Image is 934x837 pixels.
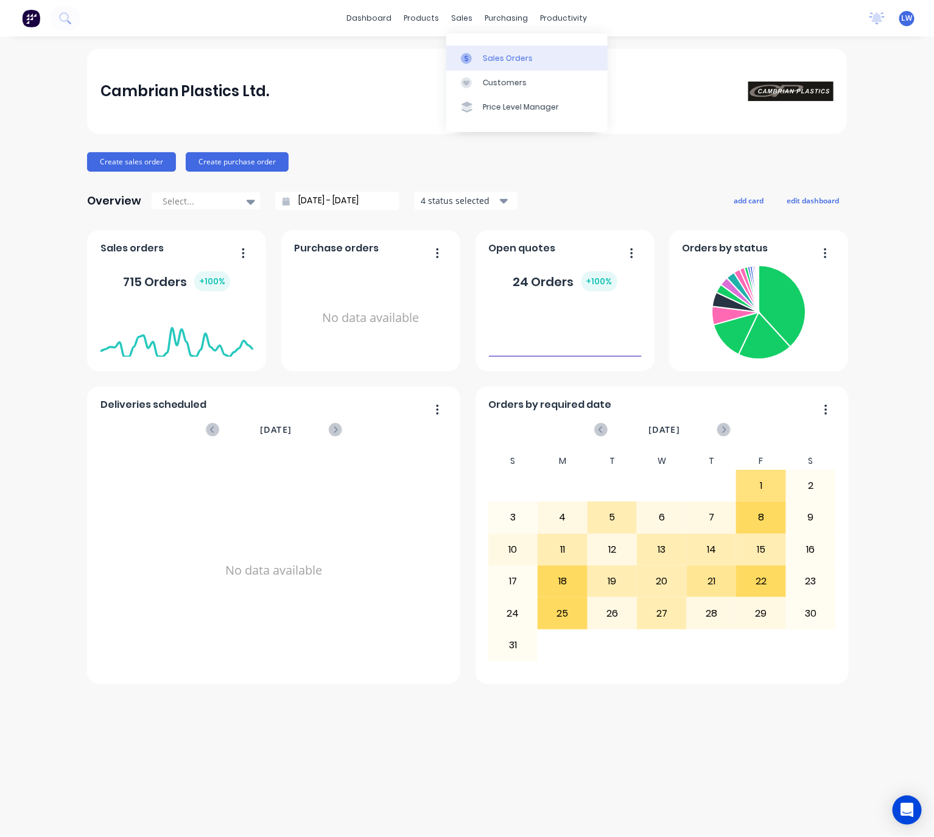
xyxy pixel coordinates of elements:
div: productivity [535,9,594,27]
div: M [538,452,588,470]
div: 3 [489,502,538,533]
div: 15 [737,534,785,565]
img: Cambrian Plastics Ltd. [748,82,834,101]
span: Open quotes [489,241,556,256]
div: 8 [737,502,785,533]
div: 21 [687,566,736,597]
div: T [588,452,637,470]
div: 31 [489,630,538,660]
button: edit dashboard [779,192,847,208]
div: 24 [489,598,538,628]
span: Purchase orders [295,241,379,256]
a: Price Level Manager [446,95,608,119]
a: Sales Orders [446,46,608,70]
div: 6 [637,502,686,533]
span: LW [902,13,913,24]
div: F [736,452,786,470]
div: 28 [687,598,736,628]
div: 25 [538,598,587,628]
div: 2 [787,471,835,501]
div: No data available [295,261,448,376]
span: [DATE] [260,423,292,436]
div: 17 [489,566,538,597]
div: 24 Orders [513,271,617,292]
div: 23 [787,566,835,597]
div: Cambrian Plastics Ltd. [100,79,270,103]
div: 1 [737,471,785,501]
div: 26 [588,598,637,628]
div: No data available [100,452,448,688]
div: S [488,452,538,470]
div: T [687,452,737,470]
div: purchasing [479,9,535,27]
div: 9 [787,502,835,533]
div: + 100 % [194,271,230,292]
div: Price Level Manager [483,102,559,113]
button: 4 status selected [414,192,518,210]
span: Orders by required date [489,397,612,412]
img: Factory [22,9,40,27]
a: Customers [446,71,608,95]
div: Open Intercom Messenger [893,796,922,825]
div: 12 [588,534,637,565]
span: Orders by status [683,241,768,256]
div: W [637,452,687,470]
div: 18 [538,566,587,597]
div: + 100 % [581,271,617,292]
div: 5 [588,502,637,533]
div: 14 [687,534,736,565]
div: products [398,9,446,27]
div: Sales Orders [483,53,533,64]
span: Sales orders [100,241,164,256]
span: [DATE] [648,423,680,436]
div: 11 [538,534,587,565]
div: 16 [787,534,835,565]
div: 13 [637,534,686,565]
div: Overview [87,189,141,213]
button: Create purchase order [186,152,289,172]
div: 4 [538,502,587,533]
button: add card [726,192,771,208]
div: 22 [737,566,785,597]
div: S [786,452,836,470]
div: 10 [489,534,538,565]
div: 7 [687,502,736,533]
div: 4 status selected [421,194,497,207]
button: Create sales order [87,152,176,172]
div: 20 [637,566,686,597]
div: sales [446,9,479,27]
div: Customers [483,77,527,88]
a: dashboard [341,9,398,27]
span: Deliveries scheduled [100,397,207,412]
div: 30 [787,598,835,628]
div: 29 [737,598,785,628]
div: 19 [588,566,637,597]
div: 715 Orders [123,271,230,292]
div: 27 [637,598,686,628]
